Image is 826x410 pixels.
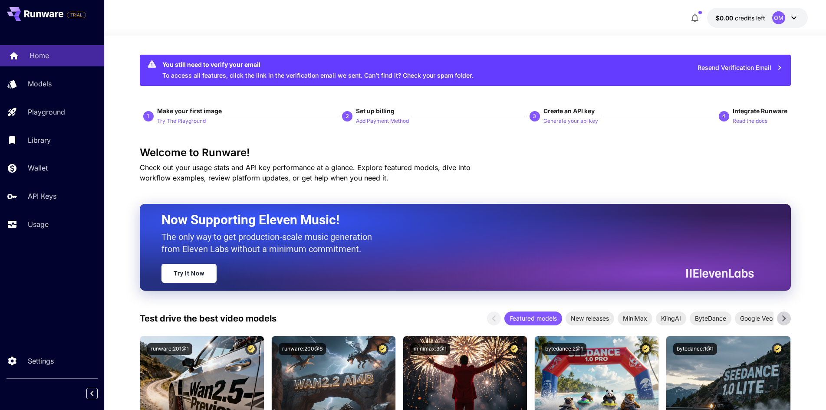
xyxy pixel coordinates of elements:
[673,343,717,355] button: bytedance:1@1
[157,115,206,126] button: Try The Playground
[733,117,767,125] p: Read the docs
[140,163,471,182] span: Check out your usage stats and API key performance at a glance. Explore featured models, dive int...
[504,314,562,323] span: Featured models
[566,314,614,323] span: New releases
[86,388,98,399] button: Collapse sidebar
[28,135,51,145] p: Library
[693,59,787,77] button: Resend Verification Email
[162,57,473,83] div: To access all features, click the link in the verification email we sent. Can’t find it? Check yo...
[157,117,206,125] p: Try The Playground
[690,314,731,323] span: ByteDance
[618,314,652,323] span: MiniMax
[690,312,731,325] div: ByteDance
[377,343,388,355] button: Certified Model – Vetted for best performance and includes a commercial license.
[147,343,192,355] button: runware:201@1
[28,219,49,230] p: Usage
[656,314,686,323] span: KlingAI
[542,343,586,355] button: bytedance:2@1
[30,50,49,61] p: Home
[157,107,222,115] span: Make your first image
[566,312,614,325] div: New releases
[161,231,378,255] p: The only way to get production-scale music generation from Eleven Labs without a minimum commitment.
[356,117,409,125] p: Add Payment Method
[28,356,54,366] p: Settings
[618,312,652,325] div: MiniMax
[356,115,409,126] button: Add Payment Method
[28,191,56,201] p: API Keys
[735,14,765,22] span: credits left
[735,314,778,323] span: Google Veo
[410,343,450,355] button: minimax:3@1
[508,343,520,355] button: Certified Model – Vetted for best performance and includes a commercial license.
[716,14,735,22] span: $0.00
[543,117,598,125] p: Generate your api key
[735,312,778,325] div: Google Veo
[67,10,86,20] span: Add your payment card to enable full platform functionality.
[279,343,326,355] button: runware:200@6
[640,343,652,355] button: Certified Model – Vetted for best performance and includes a commercial license.
[346,112,349,120] p: 2
[28,107,65,117] p: Playground
[28,163,48,173] p: Wallet
[722,112,725,120] p: 4
[67,12,86,18] span: TRIAL
[656,312,686,325] div: KlingAI
[161,212,747,228] h2: Now Supporting Eleven Music!
[716,13,765,23] div: $0.00
[147,112,150,120] p: 1
[733,107,787,115] span: Integrate Runware
[162,60,473,69] div: You still need to verify your email
[356,107,395,115] span: Set up billing
[161,264,217,283] a: Try It Now
[504,312,562,325] div: Featured models
[245,343,257,355] button: Certified Model – Vetted for best performance and includes a commercial license.
[28,79,52,89] p: Models
[707,8,808,28] button: $0.00OM
[93,386,104,401] div: Collapse sidebar
[140,312,276,325] p: Test drive the best video models
[543,107,595,115] span: Create an API key
[772,343,783,355] button: Certified Model – Vetted for best performance and includes a commercial license.
[733,115,767,126] button: Read the docs
[772,11,785,24] div: OM
[533,112,536,120] p: 3
[543,115,598,126] button: Generate your api key
[140,147,791,159] h3: Welcome to Runware!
